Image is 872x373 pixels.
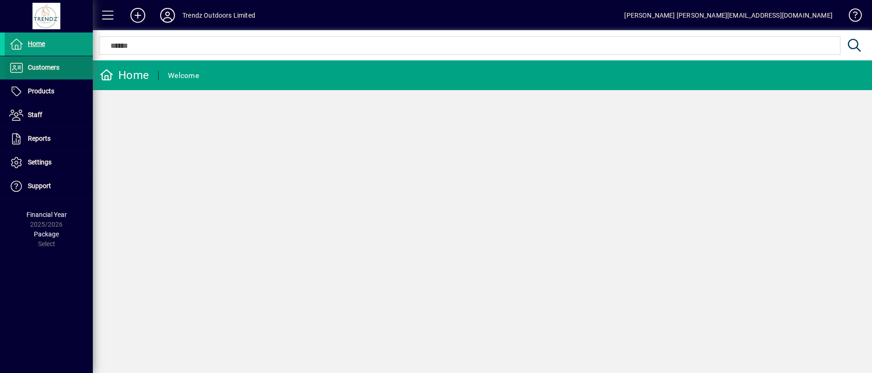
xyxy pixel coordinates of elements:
a: Staff [5,104,93,127]
button: Profile [153,7,182,24]
span: Support [28,182,51,190]
div: Trendz Outdoors Limited [182,8,255,23]
span: Financial Year [26,211,67,218]
a: Support [5,175,93,198]
span: Package [34,230,59,238]
button: Add [123,7,153,24]
a: Reports [5,127,93,151]
span: Staff [28,111,42,118]
a: Settings [5,151,93,174]
span: Reports [28,135,51,142]
span: Settings [28,158,52,166]
span: Products [28,87,54,95]
div: Home [100,68,149,83]
span: Customers [28,64,59,71]
span: Home [28,40,45,47]
div: Welcome [168,68,199,83]
a: Customers [5,56,93,79]
div: [PERSON_NAME] [PERSON_NAME][EMAIL_ADDRESS][DOMAIN_NAME] [624,8,833,23]
a: Knowledge Base [842,2,860,32]
a: Products [5,80,93,103]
